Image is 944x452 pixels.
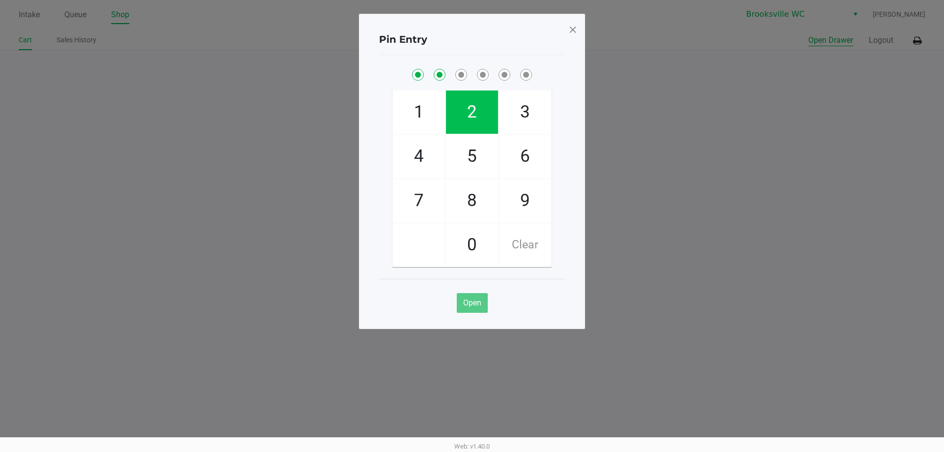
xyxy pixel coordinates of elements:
span: Web: v1.40.0 [454,443,490,450]
span: 1 [393,90,445,134]
span: 9 [499,179,551,222]
span: 4 [393,135,445,178]
span: 2 [446,90,498,134]
span: Clear [499,223,551,267]
span: 7 [393,179,445,222]
span: 6 [499,135,551,178]
h4: Pin Entry [379,32,427,47]
span: 3 [499,90,551,134]
span: 5 [446,135,498,178]
span: 8 [446,179,498,222]
span: 0 [446,223,498,267]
